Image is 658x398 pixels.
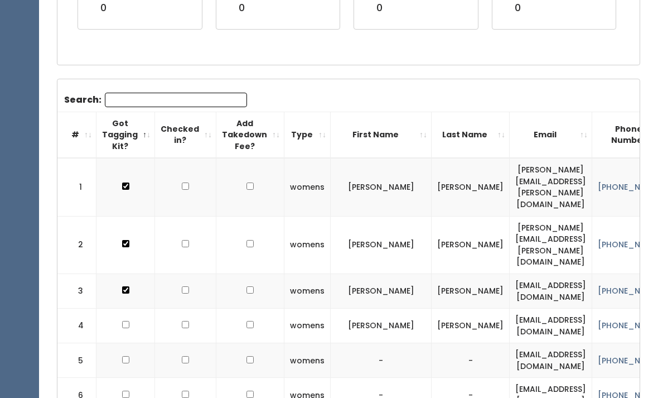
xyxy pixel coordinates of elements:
td: [PERSON_NAME][EMAIL_ADDRESS][PERSON_NAME][DOMAIN_NAME] [510,158,592,216]
td: [EMAIL_ADDRESS][DOMAIN_NAME] [510,309,592,343]
td: [PERSON_NAME] [331,216,432,274]
td: [PERSON_NAME] [432,216,510,274]
th: Add Takedown Fee?: activate to sort column ascending [216,112,284,158]
td: womens [284,274,331,308]
th: Type: activate to sort column ascending [284,112,331,158]
td: 3 [57,274,96,308]
td: womens [284,216,331,274]
th: First Name: activate to sort column ascending [331,112,432,158]
td: [PERSON_NAME][EMAIL_ADDRESS][PERSON_NAME][DOMAIN_NAME] [510,216,592,274]
td: 5 [57,343,96,378]
td: 2 [57,216,96,274]
input: Search: [105,93,247,107]
td: 1 [57,158,96,216]
th: Got Tagging Kit?: activate to sort column descending [96,112,155,158]
td: womens [284,158,331,216]
label: Search: [64,93,247,107]
td: 4 [57,309,96,343]
div: 0 [376,1,396,15]
td: [PERSON_NAME] [331,158,432,216]
td: [PERSON_NAME] [432,274,510,308]
th: Checked in?: activate to sort column ascending [155,112,216,158]
td: - [432,343,510,378]
td: [PERSON_NAME] [432,158,510,216]
th: Last Name: activate to sort column ascending [432,112,510,158]
div: 0 [239,1,255,15]
div: 0 [515,1,535,15]
td: womens [284,309,331,343]
div: 0 [100,1,133,15]
td: [PERSON_NAME] [331,309,432,343]
td: [EMAIL_ADDRESS][DOMAIN_NAME] [510,343,592,378]
td: womens [284,343,331,378]
td: - [331,343,432,378]
td: [EMAIL_ADDRESS][DOMAIN_NAME] [510,274,592,308]
th: #: activate to sort column ascending [57,112,96,158]
td: [PERSON_NAME] [432,309,510,343]
th: Email: activate to sort column ascending [510,112,592,158]
td: [PERSON_NAME] [331,274,432,308]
